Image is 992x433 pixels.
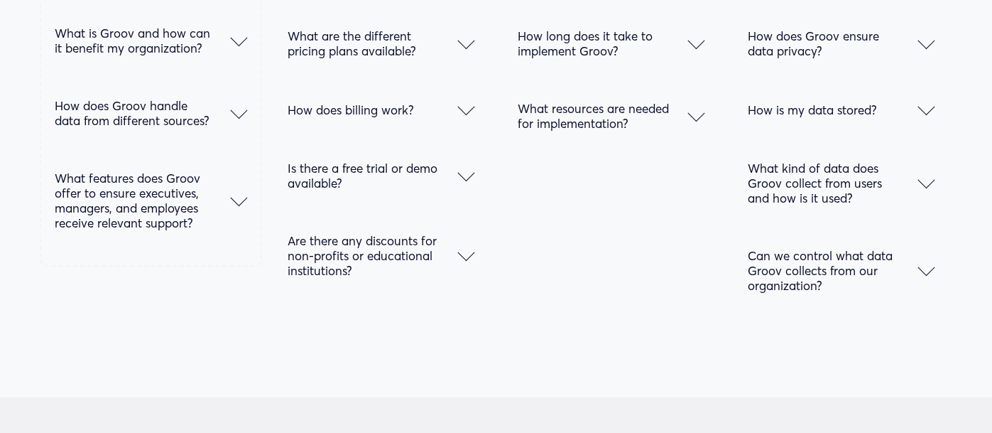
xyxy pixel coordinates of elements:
span: Is there a free trial or demo available? [288,161,457,191]
button: How is my data stored? [748,80,935,139]
span: Are there any discounts for non-profits or educational institutions? [288,233,457,278]
button: Is there a free trial or demo available? [288,139,474,212]
span: What is Groov and how can it benefit my organization? [55,26,231,55]
button: How does Groov handle data from different sources? [55,77,248,149]
span: How long does it take to implement Groov? [518,28,688,58]
button: How long does it take to implement Groov? [518,7,705,80]
span: What kind of data does Groov collect from users and how is it used? [748,161,918,205]
span: Can we control what data Groov collects from our organization? [748,248,918,293]
span: How is my data stored? [748,102,918,117]
span: What resources are needed for implementation? [518,101,688,131]
button: How does Groov ensure data privacy? [748,7,935,80]
span: How does billing work? [288,102,457,117]
button: What resources are needed for implementation? [518,80,705,152]
button: What is Groov and how can it benefit my organization? [55,4,248,77]
button: Are there any discounts for non-profits or educational institutions? [288,212,474,299]
button: What kind of data does Groov collect from users and how is it used? [748,139,935,227]
button: How does billing work? [288,80,474,139]
button: What features does Groov offer to ensure executives, managers, and employees receive relevant sup... [55,149,248,252]
button: What are the different pricing plans available? [288,7,474,80]
button: Can we control what data Groov collects from our organization? [748,227,935,314]
span: What features does Groov offer to ensure executives, managers, and employees receive relevant sup... [55,171,231,230]
span: How does Groov ensure data privacy? [748,28,918,58]
span: How does Groov handle data from different sources? [55,98,231,128]
span: What are the different pricing plans available? [288,28,457,58]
